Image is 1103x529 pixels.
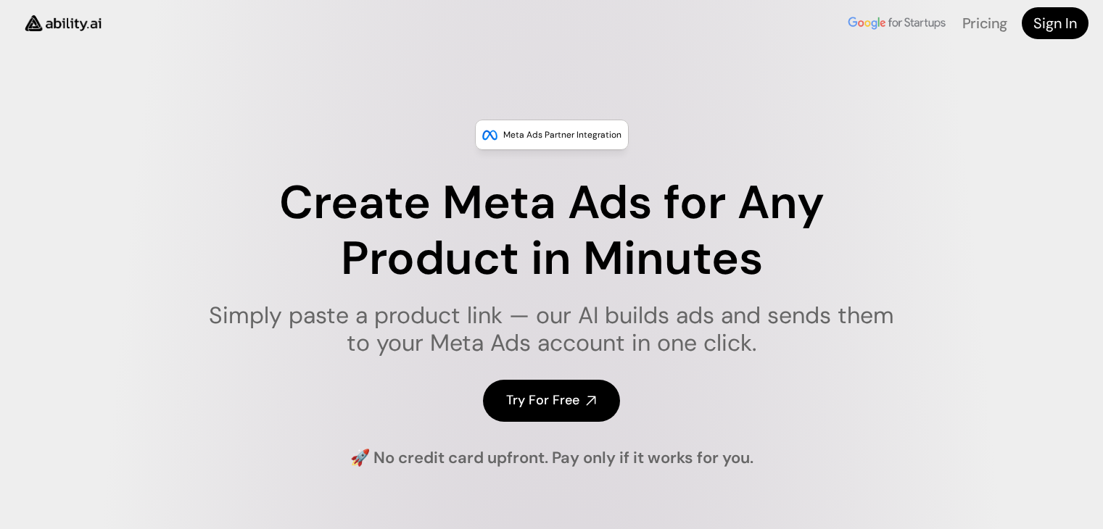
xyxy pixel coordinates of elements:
a: Pricing [962,14,1007,33]
p: Meta Ads Partner Integration [503,128,621,142]
a: Try For Free [483,380,620,421]
h1: Create Meta Ads for Any Product in Minutes [199,175,904,287]
h1: Simply paste a product link — our AI builds ads and sends them to your Meta Ads account in one cl... [199,301,904,357]
a: Sign In [1022,7,1088,39]
h4: Try For Free [506,391,579,409]
h4: Sign In [1033,13,1077,33]
h4: 🚀 No credit card upfront. Pay only if it works for you. [350,447,753,470]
